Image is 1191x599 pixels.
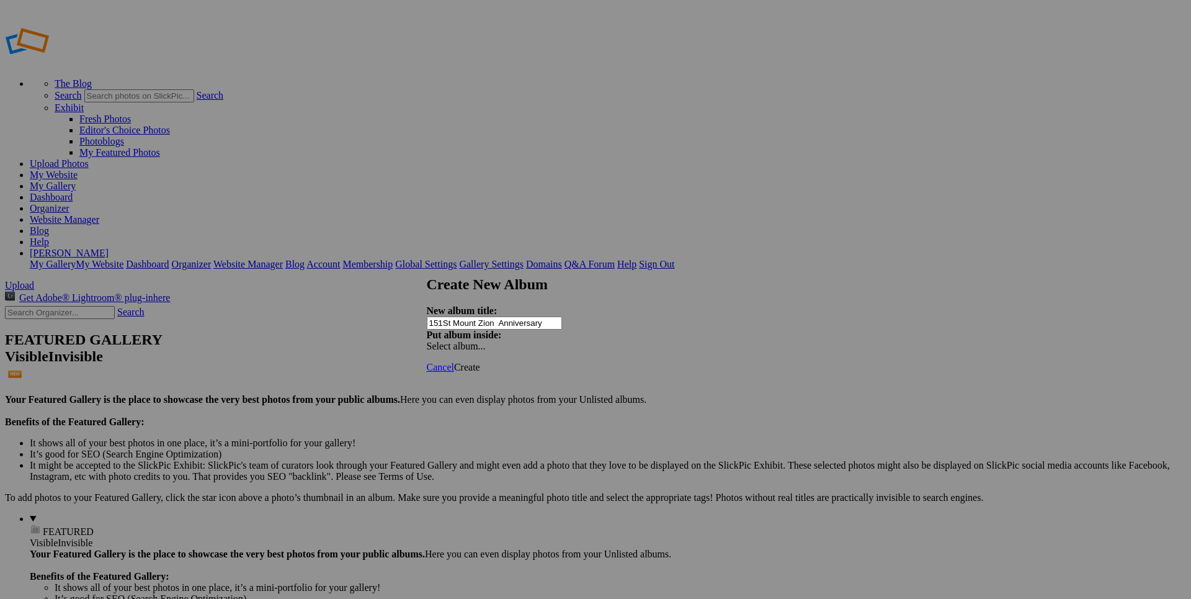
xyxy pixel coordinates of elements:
[427,341,486,351] span: Select album...
[427,362,454,372] a: Cancel
[454,362,480,372] span: Create
[427,305,497,316] strong: New album title:
[427,276,756,293] h2: Create New Album
[427,330,502,340] strong: Put album inside:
